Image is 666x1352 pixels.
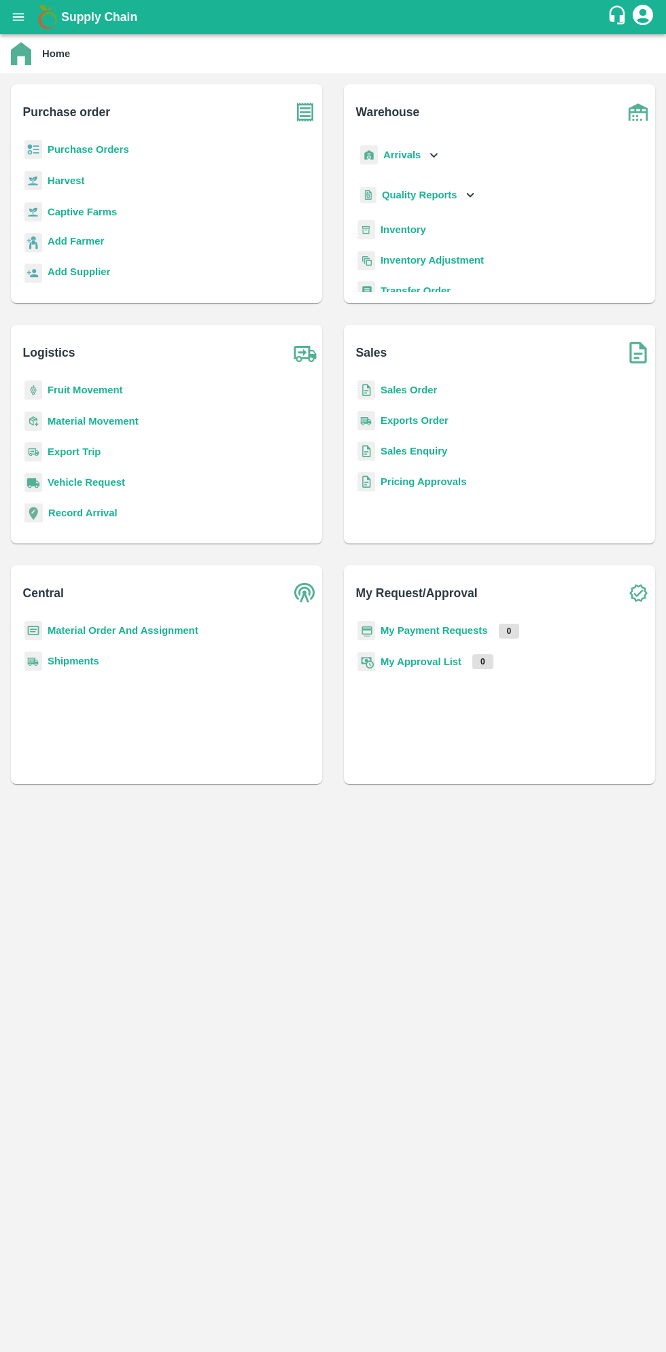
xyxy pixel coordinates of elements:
p: 0 [472,654,493,669]
img: reciept [24,140,42,160]
img: whTransfer [357,281,375,301]
b: Central [23,584,64,603]
img: vehicle [24,473,42,493]
img: truck [288,336,322,370]
b: Sales [356,343,387,362]
img: whArrival [360,145,378,165]
img: farmer [24,233,42,253]
img: sales [357,472,375,492]
img: central [288,576,322,610]
img: sales [357,442,375,461]
b: Purchase order [23,103,110,122]
img: whInventory [357,220,375,240]
a: Material Order And Assignment [48,625,198,636]
a: Material Movement [48,416,139,427]
img: harvest [24,171,42,191]
img: material [24,411,42,431]
a: Fruit Movement [48,385,123,395]
a: Shipments [48,656,99,666]
img: purchase [288,95,322,129]
img: payment [357,621,375,641]
b: Logistics [23,343,75,362]
img: sales [357,380,375,400]
div: Arrivals [357,140,442,171]
img: soSales [621,336,655,370]
div: Quality Reports [357,181,478,209]
img: check [621,576,655,610]
b: Add Supplier [48,266,110,277]
img: shipments [24,652,42,671]
img: home [11,42,31,65]
img: inventory [357,251,375,270]
a: Sales Order [381,385,437,395]
img: centralMaterial [24,621,42,641]
img: qualityReport [360,187,376,204]
b: Supply Chain [61,10,137,24]
b: Quality Reports [382,190,457,200]
b: My Request/Approval [356,584,478,603]
a: Pricing Approvals [381,476,466,487]
b: Warehouse [356,103,420,122]
a: Sales Enquiry [381,446,447,457]
a: Transfer Order [381,285,451,296]
a: Harvest [48,175,84,186]
img: delivery [24,442,42,462]
img: fruit [24,380,42,400]
a: Add Supplier [48,264,110,283]
button: open drawer [3,1,34,33]
a: My Approval List [381,656,461,667]
img: supplier [24,264,42,283]
img: logo [34,3,61,31]
p: 0 [499,624,520,639]
img: recordArrival [24,503,43,522]
a: Exports Order [381,415,449,426]
a: Purchase Orders [48,144,129,155]
b: Add Farmer [48,236,104,247]
b: Arrivals [383,149,421,160]
img: warehouse [621,95,655,129]
a: Export Trip [48,446,101,457]
img: harvest [24,202,42,222]
b: Home [42,48,70,59]
div: customer-support [607,5,631,29]
a: Record Arrival [48,508,118,518]
a: Inventory [381,224,426,235]
a: My Payment Requests [381,625,488,636]
a: Vehicle Request [48,477,125,488]
img: approval [357,652,375,672]
a: Captive Farms [48,207,117,217]
img: shipments [357,411,375,431]
a: Supply Chain [61,7,607,26]
a: Inventory Adjustment [381,255,484,266]
div: account of current user [631,3,655,31]
a: Add Farmer [48,234,104,252]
